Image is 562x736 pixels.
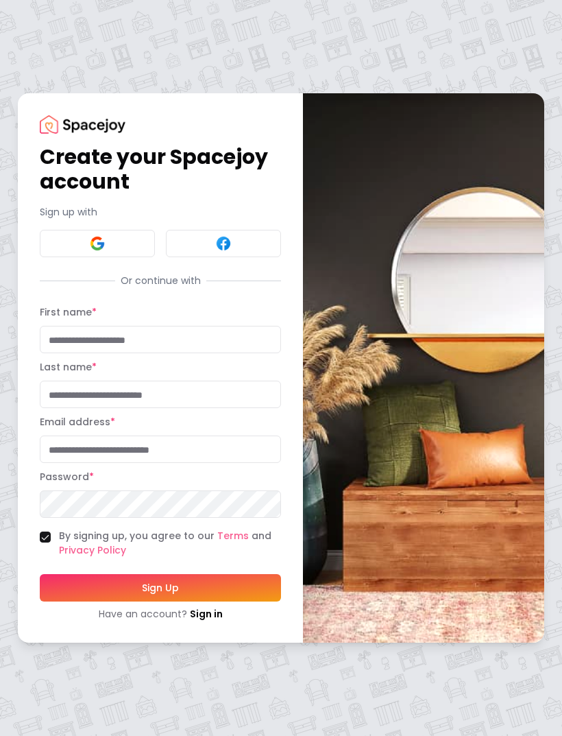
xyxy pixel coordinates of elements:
label: Password [40,470,94,484]
label: First name [40,305,97,319]
label: Email address [40,415,115,429]
img: Google signin [89,235,106,252]
img: Spacejoy Logo [40,115,125,134]
h1: Create your Spacejoy account [40,145,281,194]
img: banner [303,93,544,643]
button: Sign Up [40,574,281,602]
a: Sign in [190,607,223,621]
a: Terms [217,529,249,543]
a: Privacy Policy [59,543,126,557]
img: Facebook signin [215,235,232,252]
label: By signing up, you agree to our and [59,529,281,558]
label: Last name [40,360,97,374]
p: Sign up with [40,205,281,219]
span: Or continue with [115,274,206,287]
div: Have an account? [40,607,281,621]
